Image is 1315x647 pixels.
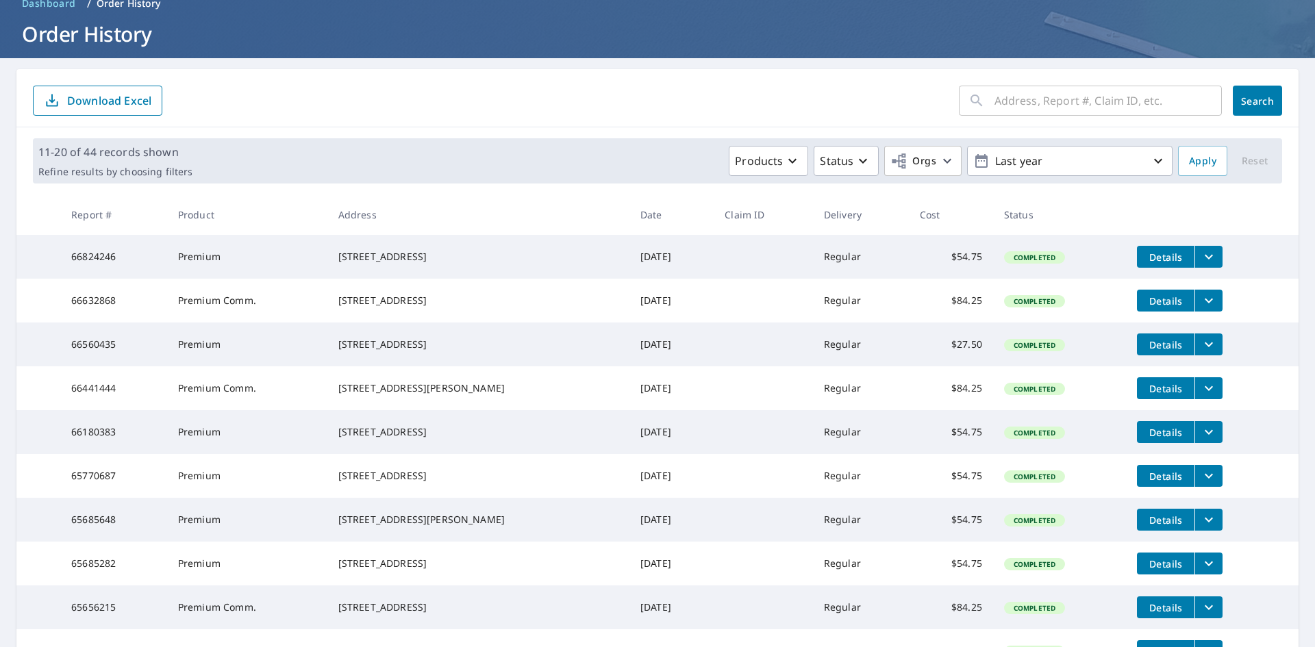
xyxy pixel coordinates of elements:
div: [STREET_ADDRESS] [338,557,618,570]
span: Completed [1005,428,1064,437]
th: Cost [909,194,993,235]
th: Status [993,194,1126,235]
td: $84.25 [909,279,993,322]
span: Completed [1005,296,1064,306]
button: Orgs [884,146,962,176]
td: 66441444 [60,366,167,410]
div: [STREET_ADDRESS][PERSON_NAME] [338,513,618,527]
span: Details [1145,470,1186,483]
td: [DATE] [629,498,714,542]
span: Completed [1005,340,1064,350]
td: $54.75 [909,542,993,585]
button: detailsBtn-65685282 [1137,553,1194,574]
th: Date [629,194,714,235]
td: Regular [813,410,909,454]
span: Details [1145,382,1186,395]
div: [STREET_ADDRESS][PERSON_NAME] [338,381,618,395]
div: [STREET_ADDRESS] [338,338,618,351]
div: [STREET_ADDRESS] [338,425,618,439]
h1: Order History [16,20,1299,48]
td: 66824246 [60,235,167,279]
button: filesDropdownBtn-65770687 [1194,465,1223,487]
p: 11-20 of 44 records shown [38,144,192,160]
button: filesDropdownBtn-66632868 [1194,290,1223,312]
button: detailsBtn-66632868 [1137,290,1194,312]
td: Premium [167,542,327,585]
p: Status [820,153,853,169]
td: Premium [167,322,327,366]
button: Last year [967,146,1173,176]
td: Regular [813,454,909,498]
button: Apply [1178,146,1227,176]
td: Premium Comm. [167,279,327,322]
td: Regular [813,498,909,542]
td: 65770687 [60,454,167,498]
td: Regular [813,235,909,279]
span: Details [1145,338,1186,351]
span: Completed [1005,516,1064,525]
td: $54.75 [909,410,993,454]
span: Details [1145,426,1186,439]
button: detailsBtn-65656215 [1137,596,1194,618]
td: Premium [167,454,327,498]
span: Completed [1005,472,1064,481]
td: 65685282 [60,542,167,585]
th: Product [167,194,327,235]
span: Details [1145,294,1186,307]
button: filesDropdownBtn-65685648 [1194,509,1223,531]
button: detailsBtn-65770687 [1137,465,1194,487]
input: Address, Report #, Claim ID, etc. [994,81,1222,120]
td: [DATE] [629,366,714,410]
th: Address [327,194,629,235]
button: Search [1233,86,1282,116]
th: Delivery [813,194,909,235]
button: filesDropdownBtn-66441444 [1194,377,1223,399]
td: [DATE] [629,454,714,498]
td: 65685648 [60,498,167,542]
span: Search [1244,94,1271,107]
span: Orgs [890,153,936,170]
td: Regular [813,279,909,322]
div: [STREET_ADDRESS] [338,469,618,483]
td: Regular [813,585,909,629]
td: [DATE] [629,585,714,629]
button: filesDropdownBtn-65685282 [1194,553,1223,574]
td: [DATE] [629,322,714,366]
button: Products [729,146,808,176]
button: Download Excel [33,86,162,116]
td: Premium [167,235,327,279]
span: Completed [1005,384,1064,394]
span: Details [1145,601,1186,614]
td: [DATE] [629,410,714,454]
div: [STREET_ADDRESS] [338,294,618,307]
td: Premium [167,498,327,542]
button: detailsBtn-66824246 [1137,246,1194,268]
span: Details [1145,513,1186,527]
td: Premium Comm. [167,366,327,410]
td: $27.50 [909,322,993,366]
th: Report # [60,194,167,235]
span: Completed [1005,559,1064,569]
button: Status [814,146,879,176]
td: $54.75 [909,498,993,542]
p: Products [735,153,783,169]
button: detailsBtn-65685648 [1137,509,1194,531]
td: $54.75 [909,235,993,279]
button: filesDropdownBtn-66180383 [1194,421,1223,443]
td: 65656215 [60,585,167,629]
td: 66632868 [60,279,167,322]
button: detailsBtn-66180383 [1137,421,1194,443]
div: [STREET_ADDRESS] [338,250,618,264]
td: [DATE] [629,279,714,322]
span: Apply [1189,153,1216,170]
span: Details [1145,251,1186,264]
td: 66560435 [60,322,167,366]
td: Regular [813,322,909,366]
p: Download Excel [67,93,151,108]
p: Refine results by choosing filters [38,166,192,178]
button: filesDropdownBtn-65656215 [1194,596,1223,618]
td: Regular [813,366,909,410]
span: Details [1145,557,1186,570]
button: detailsBtn-66560435 [1137,333,1194,355]
button: filesDropdownBtn-66824246 [1194,246,1223,268]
